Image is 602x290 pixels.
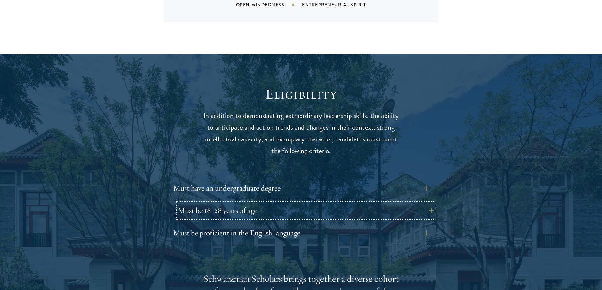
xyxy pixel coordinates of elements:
button: Must have an undergraduate degree [173,181,429,196]
p: In addition to demonstrating extraordinary leadership skills, the ability to anticipate and act o... [203,110,399,157]
div: Entrepreneurial Spirit [302,2,382,8]
button: Must be proficient in the English language [173,225,429,240]
button: Must be 18-28 years of age [178,203,434,218]
div: Open Mindedness [236,2,302,8]
h2: Eligibility [203,86,399,103]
